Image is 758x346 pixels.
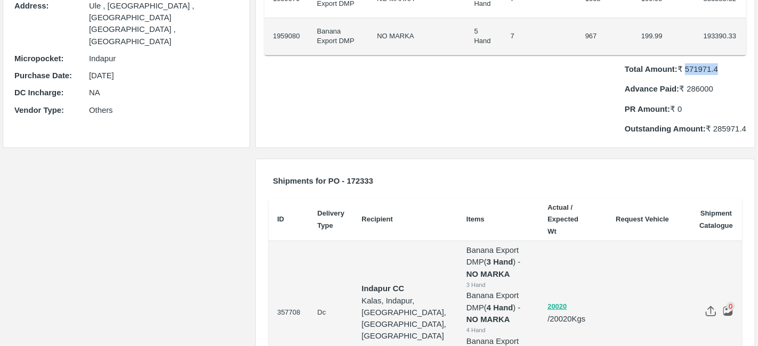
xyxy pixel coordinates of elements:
div: 3 Hand [466,280,530,290]
img: share [705,306,716,317]
p: ₹ 0 [625,103,746,115]
td: Banana Export DMP [309,18,369,55]
b: Purchase Date : [14,71,72,80]
p: ₹ 286000 [625,83,746,95]
td: 967 [577,18,633,55]
b: Address : [14,2,49,10]
td: 7 [502,18,577,55]
button: 20020 [547,301,567,313]
b: DC Incharge : [14,88,63,97]
p: Indapur [89,53,238,64]
b: 4 Hand [487,303,513,312]
b: 3 Hand [487,258,513,266]
p: NA [89,87,238,98]
b: Outstanding Amount: [625,125,706,133]
strong: Indapur CC [361,284,404,293]
p: Banana Export DMP ( ) - [466,244,530,280]
strong: NO MARKA [466,270,510,278]
td: 199.99 [633,18,695,55]
p: Others [89,104,238,116]
b: Shipment Catalogue [699,209,733,229]
td: 193390.33 [695,18,746,55]
b: Actual / Expected Wt [547,203,578,235]
img: preview [722,306,733,317]
p: Kalas, Indapur, [GEOGRAPHIC_DATA], [GEOGRAPHIC_DATA], [GEOGRAPHIC_DATA] [361,295,449,342]
b: Request Vehicle [616,215,669,223]
td: 1959080 [264,18,309,55]
p: / 20020 Kgs [547,300,586,325]
p: Banana Export DMP ( ) - [466,290,530,325]
b: Shipments for PO - 172333 [273,177,373,185]
strong: NO MARKA [466,315,510,324]
td: 5 Hand [466,18,502,55]
p: [DATE] [89,70,238,81]
b: Delivery Type [317,209,344,229]
b: Recipient [361,215,393,223]
td: NO MARKA [368,18,465,55]
b: Vendor Type : [14,106,64,114]
b: Advance Paid: [625,85,679,93]
b: Items [466,215,485,223]
p: ₹ 571971.4 [625,63,746,75]
b: ID [277,215,284,223]
b: PR Amount: [625,105,670,113]
b: Total Amount: [625,65,678,73]
div: 0 [727,302,735,310]
b: Micropocket : [14,54,63,63]
p: ₹ 285971.4 [625,123,746,135]
div: 4 Hand [466,325,530,335]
